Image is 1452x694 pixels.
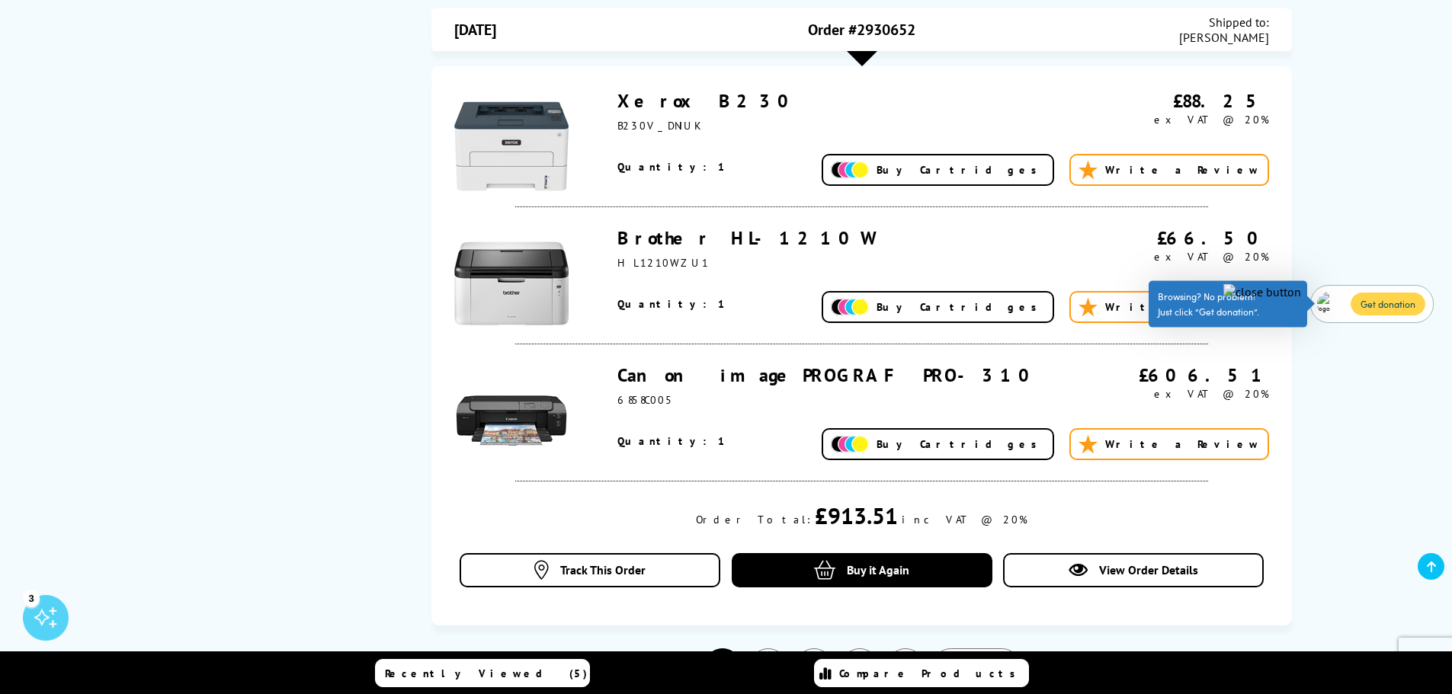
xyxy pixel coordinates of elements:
[1003,553,1264,587] a: View Order Details
[815,501,898,530] div: £913.51
[454,20,496,40] span: [DATE]
[877,300,1045,314] span: Buy Cartridges
[617,297,727,311] span: Quantity: 1
[808,20,915,40] span: Order #2930652
[847,562,909,577] span: Buy it Again
[375,659,590,687] a: Recently Viewed (5)
[1179,30,1269,45] span: [PERSON_NAME]
[1105,437,1260,451] span: Write a Review
[1069,154,1269,186] a: Write a Review
[1074,226,1270,250] div: £66.50
[1069,291,1269,323] a: Write a Review
[617,160,727,174] span: Quantity: 1
[617,434,727,448] span: Quantity: 1
[560,562,646,577] span: Track This Order
[617,393,1074,407] div: 6858C005
[454,89,569,203] img: Xerox B230
[385,667,588,680] span: Recently Viewed (5)
[696,513,811,526] div: Order Total:
[831,299,869,316] img: Add Cartridges
[732,553,992,587] a: Buy it Again
[831,162,869,179] img: Add Cartridges
[1105,300,1260,314] span: Write a Review
[822,291,1054,323] a: Buy Cartridges
[932,648,1021,686] button: Next
[1074,89,1270,113] div: £88.25
[841,648,879,686] button: 4
[822,154,1054,186] a: Buy Cartridges
[1099,562,1198,577] span: View Order Details
[617,256,1074,270] div: HL1210WZU1
[902,513,1027,526] div: inc VAT @ 20%
[454,226,569,341] img: Brother HL-1210W
[1074,363,1270,387] div: £606.51
[617,119,1074,133] div: B230V_DNIUK
[1074,113,1270,126] div: ex VAT @ 20%
[877,437,1045,451] span: Buy Cartridges
[1074,250,1270,264] div: ex VAT @ 20%
[1179,14,1269,30] span: Shipped to:
[749,648,787,686] button: 2
[886,648,925,686] button: 5
[460,553,720,587] a: Track This Order
[617,226,873,250] a: Brother HL-1210W
[1105,163,1260,177] span: Write a Review
[822,428,1054,460] a: Buy Cartridges
[617,363,1040,387] a: Canon imagePROGRAF PRO-310
[23,590,40,606] div: 3
[617,89,800,113] a: Xerox B230
[814,659,1029,687] a: Compare Products
[831,436,869,453] img: Add Cartridges
[1069,428,1269,460] a: Write a Review
[795,648,833,686] button: 3
[454,363,569,478] img: Canon imagePROGRAF PRO-310
[877,163,1045,177] span: Buy Cartridges
[1074,387,1270,401] div: ex VAT @ 20%
[839,667,1024,680] span: Compare Products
